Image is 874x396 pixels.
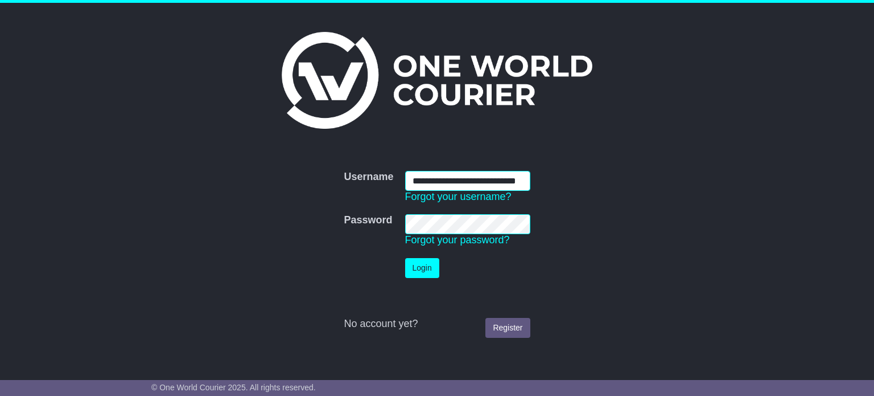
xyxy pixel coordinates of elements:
label: Username [344,171,393,183]
a: Forgot your username? [405,191,512,202]
a: Register [485,318,530,338]
img: One World [282,32,592,129]
a: Forgot your password? [405,234,510,246]
label: Password [344,214,392,227]
button: Login [405,258,439,278]
span: © One World Courier 2025. All rights reserved. [151,383,316,392]
div: No account yet? [344,318,530,330]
